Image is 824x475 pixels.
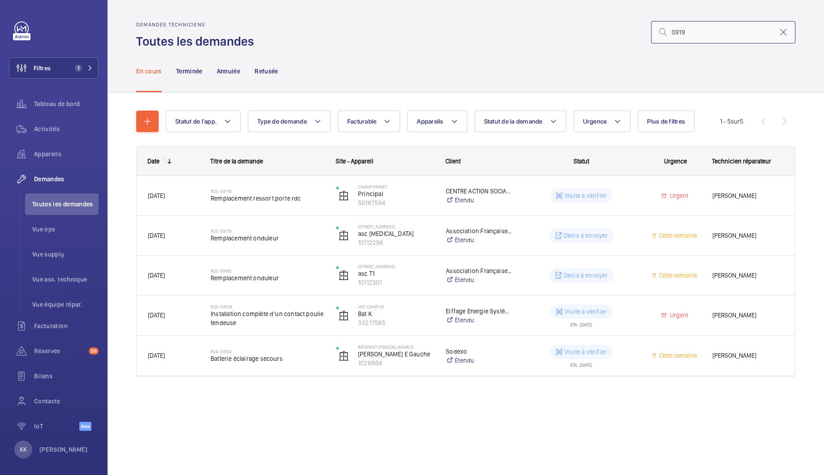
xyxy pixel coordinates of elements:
p: Principal [358,189,434,198]
p: KK [20,445,27,454]
span: 1 - 5 5 [720,118,743,124]
span: Tableau de bord [34,99,99,108]
span: Urgent [668,192,688,199]
p: Eiffage Energie Systèmes [446,307,513,316]
span: Site - Appareil [336,158,373,165]
span: Filtres [34,64,51,73]
p: 10112298 [358,238,434,247]
h2: R25-09165 [211,268,324,274]
p: Devis à envoyer [564,271,608,280]
button: Plus de filtres [638,111,695,132]
h2: R25-09719 [211,188,324,194]
p: [PERSON_NAME] E Gauche [358,350,434,359]
span: Remplacement onduleur [211,274,324,282]
span: Cette semaine [657,232,697,239]
p: Visite à vérifier [565,191,607,200]
span: Toutes les demandes [32,200,99,209]
button: Filtres1 [9,57,99,79]
span: Demandes [34,175,99,184]
a: Étendu [446,316,513,325]
span: [DATE] [148,192,165,199]
a: Étendu [446,196,513,205]
p: CENTRE ACTION SOCIALE [DEMOGRAPHIC_DATA] [446,187,513,196]
img: elevator.svg [338,270,349,281]
h2: R25-09108 [211,304,324,309]
a: Étendu [446,275,513,284]
p: 1026884 [358,359,434,368]
p: HEC CAMPUS [358,304,434,309]
div: Date [147,158,160,165]
span: Vue supply [32,250,99,259]
p: asc T1 [358,269,434,278]
img: elevator.svg [338,351,349,361]
input: Chercher par numéro demande ou de devis [651,21,795,43]
p: Sodexo [446,347,513,356]
span: [DATE] [148,232,165,239]
span: [PERSON_NAME] [712,270,784,281]
span: Plus de filtres [647,118,685,125]
span: Vue ass. technique [32,275,99,284]
button: Facturable [338,111,401,132]
button: Appareils [407,111,467,132]
span: Facturation [34,321,99,330]
p: Association Française de l’[DEMOGRAPHIC_DATA] de [PERSON_NAME] - [PERSON_NAME] [446,227,513,235]
p: Association Française de l’[DEMOGRAPHIC_DATA] de [PERSON_NAME] - [PERSON_NAME] [446,266,513,275]
span: Activités [34,124,99,133]
p: 50187584 [358,198,434,207]
span: Appareils [417,118,443,125]
span: Vue équipe répar. [32,300,99,309]
span: Cette semaine [657,352,697,359]
h2: Demandes techniciens [136,21,259,28]
span: Cette semaine [657,272,697,279]
p: [STREET_ADDRESS] [358,224,434,229]
p: Championnet [358,184,434,189]
div: ETA : [DATE] [570,359,592,367]
span: [PERSON_NAME] [712,310,784,321]
img: elevator.svg [338,310,349,321]
span: Facturable [347,118,377,125]
img: elevator.svg [338,190,349,201]
button: Urgence [574,111,631,132]
p: Annulée [217,67,240,76]
span: Réserves [34,347,85,355]
span: Appareils [34,150,99,158]
span: Bilans [34,372,99,381]
span: Remplacement onduleur [211,234,324,243]
button: Type de demande [248,111,331,132]
span: Client [445,158,461,165]
p: [PERSON_NAME] [39,445,88,454]
span: [DATE] [148,272,165,279]
a: Étendu [446,356,513,365]
p: Terminée [176,67,203,76]
p: Visite à vérifier [565,307,607,316]
span: 1 [75,64,82,72]
img: elevator.svg [338,230,349,241]
span: Remplacement ressort porte rdc [211,194,324,203]
span: Beta [79,422,91,431]
span: Batterie éclairage secours [211,354,324,363]
h2: R25-09179 [211,228,324,234]
p: asc [MEDICAL_DATA] [358,229,434,238]
p: 10112301 [358,278,434,287]
span: Urgence [664,158,687,165]
a: Étendu [446,235,513,244]
p: Bâtiment [PERSON_NAME] E [358,344,434,350]
p: 33217565 [358,318,434,327]
span: 58 [89,347,99,355]
div: ETA : [DATE] [570,319,592,327]
span: Urgence [583,118,607,125]
span: Contacts [34,397,99,406]
span: [PERSON_NAME] [712,231,784,241]
span: [DATE] [148,352,165,359]
p: Devis à envoyer [564,231,608,240]
span: Installation complète d’un contact poulie tendeuse [211,309,324,327]
button: Statut de l'app. [166,111,241,132]
p: Refusée [255,67,278,76]
span: Vue ops [32,225,99,234]
h2: R24-09124 [211,349,324,354]
span: Urgent [668,312,688,319]
span: Type de demande [257,118,307,125]
h1: Toutes les demandes [136,33,259,50]
button: Statut de la demande [475,111,566,132]
p: Visite à vérifier [565,347,607,356]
